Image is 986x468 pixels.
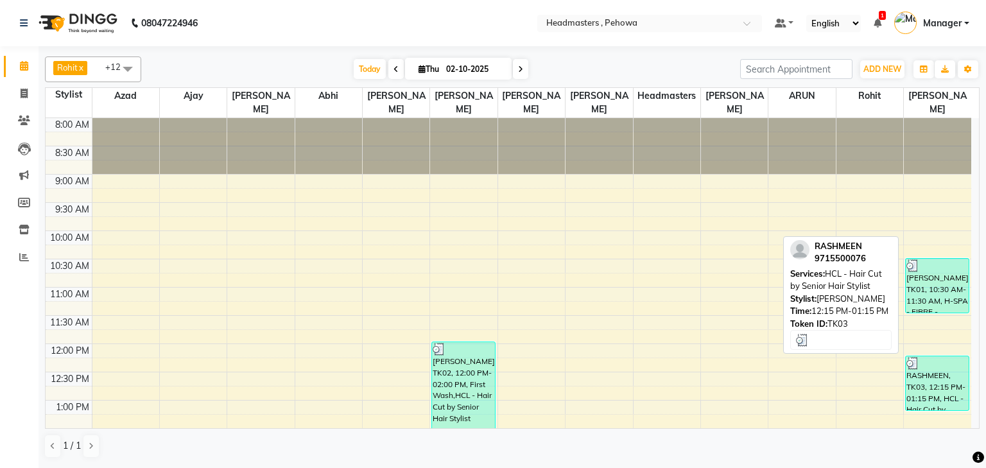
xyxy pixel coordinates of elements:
[790,268,882,291] span: HCL - Hair Cut by Senior Hair Stylist
[790,293,817,304] span: Stylist:
[48,316,92,329] div: 11:30 AM
[906,259,969,313] div: [PERSON_NAME], TK01, 10:30 AM-11:30 AM, H-SPA - FIBRE - Premium hair spa service - Fibre Clinix
[141,5,198,41] b: 08047224946
[768,88,835,104] span: ARUN
[63,439,81,453] span: 1 / 1
[53,175,92,188] div: 9:00 AM
[790,268,825,279] span: Services:
[874,17,881,29] a: 1
[863,64,901,74] span: ADD NEW
[48,259,92,273] div: 10:30 AM
[815,241,862,251] span: RASHMEEN
[815,252,866,265] div: 9715500076
[33,5,121,41] img: logo
[634,88,700,104] span: Headmasters
[57,62,78,73] span: Rohit
[790,318,827,329] span: Token ID:
[906,356,969,410] div: RASHMEEN, TK03, 12:15 PM-01:15 PM, HCL - Hair Cut by Senior Hair Stylist
[790,293,892,306] div: [PERSON_NAME]
[53,118,92,132] div: 8:00 AM
[790,240,809,259] img: profile
[53,401,92,414] div: 1:00 PM
[227,88,294,117] span: [PERSON_NAME]
[354,59,386,79] span: Today
[740,59,852,79] input: Search Appointment
[442,60,506,79] input: 2025-10-02
[105,62,130,72] span: +12
[923,17,962,30] span: Manager
[53,146,92,160] div: 8:30 AM
[790,305,892,318] div: 12:15 PM-01:15 PM
[860,60,904,78] button: ADD NEW
[48,288,92,301] div: 11:00 AM
[48,231,92,245] div: 10:00 AM
[836,88,903,104] span: Rohit
[432,342,495,453] div: [PERSON_NAME], TK02, 12:00 PM-02:00 PM, First Wash,HCL - Hair Cut by Senior Hair Stylist
[295,88,362,104] span: Abhi
[701,88,768,117] span: [PERSON_NAME]
[48,372,92,386] div: 12:30 PM
[363,88,429,117] span: [PERSON_NAME]
[78,62,83,73] a: x
[430,88,497,117] span: [PERSON_NAME]
[879,11,886,20] span: 1
[48,344,92,358] div: 12:00 PM
[415,64,442,74] span: Thu
[566,88,632,117] span: [PERSON_NAME]
[46,88,92,101] div: Stylist
[92,88,159,104] span: Azad
[53,203,92,216] div: 9:30 AM
[160,88,227,104] span: Ajay
[498,88,565,117] span: [PERSON_NAME]
[790,318,892,331] div: TK03
[894,12,917,34] img: Manager
[904,88,971,117] span: [PERSON_NAME]
[790,306,811,316] span: Time:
